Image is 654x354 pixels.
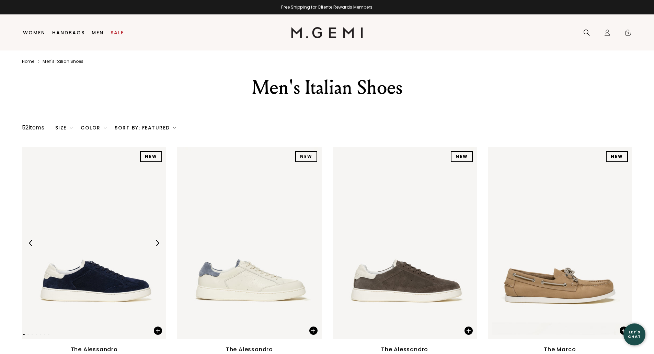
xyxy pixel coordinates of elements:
[81,125,106,130] div: Color
[488,147,632,339] img: The Marco
[92,30,104,35] a: Men
[23,30,45,35] a: Women
[321,147,466,339] img: The Alessandro
[295,151,317,162] div: NEW
[43,59,83,64] a: Men's italian shoes
[173,126,176,129] img: chevron-down.svg
[333,147,477,339] img: The Alessandro
[177,147,321,339] img: The Alessandro
[606,151,628,162] div: NEW
[22,59,34,64] a: Home
[70,126,72,129] img: chevron-down.svg
[115,125,176,130] div: Sort By: Featured
[477,147,621,339] img: The Alessandro
[104,126,106,129] img: chevron-down.svg
[22,124,44,132] div: 52 items
[111,30,124,35] a: Sale
[52,30,85,35] a: Handbags
[55,125,73,130] div: Size
[226,345,273,354] div: The Alessandro
[623,330,645,339] div: Let's Chat
[166,147,310,339] img: The Alessandro
[451,151,473,162] div: NEW
[28,240,34,246] img: Previous Arrow
[154,240,160,246] img: Next Arrow
[22,147,166,339] img: The Alessandro
[544,345,576,354] div: The Marco
[291,27,363,38] img: M.Gemi
[140,151,162,162] div: NEW
[208,75,446,100] div: Men's Italian Shoes
[71,345,118,354] div: The Alessandro
[381,345,428,354] div: The Alessandro
[624,31,631,37] span: 0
